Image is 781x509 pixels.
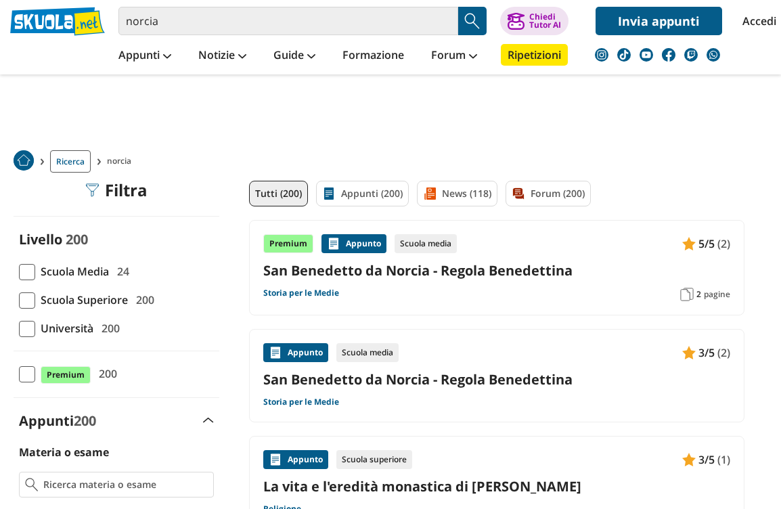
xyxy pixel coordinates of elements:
[327,237,340,250] img: Appunti contenuto
[19,445,109,460] label: Materia o esame
[322,187,336,200] img: Appunti filtro contenuto
[698,451,715,468] span: 3/5
[698,235,715,252] span: 5/5
[512,187,525,200] img: Forum filtro contenuto
[707,48,720,62] img: WhatsApp
[107,150,137,173] span: norcia
[698,344,715,361] span: 3/5
[249,181,308,206] a: Tutti (200)
[50,150,91,173] a: Ricerca
[86,181,148,200] div: Filtra
[717,344,730,361] span: (2)
[501,44,568,66] a: Ripetizioni
[263,477,730,495] a: La vita e l'eredità monastica di [PERSON_NAME]
[682,346,696,359] img: Appunti contenuto
[500,7,568,35] button: ChiediTutor AI
[717,451,730,468] span: (1)
[269,346,282,359] img: Appunti contenuto
[96,319,120,337] span: 200
[270,44,319,68] a: Guide
[35,263,109,280] span: Scuola Media
[321,234,386,253] div: Appunto
[19,412,96,430] label: Appunti
[395,234,457,253] div: Scuola media
[263,234,313,253] div: Premium
[66,230,88,248] span: 200
[680,288,694,301] img: Pagine
[263,450,328,469] div: Appunto
[617,48,631,62] img: tiktok
[35,319,93,337] span: Università
[19,230,62,248] label: Livello
[35,291,128,309] span: Scuola Superiore
[86,183,99,197] img: Filtra filtri mobile
[14,150,34,173] a: Home
[696,289,701,300] span: 2
[506,181,591,206] a: Forum (200)
[74,412,96,430] span: 200
[428,44,481,68] a: Forum
[423,187,437,200] img: News filtro contenuto
[263,370,730,389] a: San Benedetto da Norcia - Regola Benedettina
[682,453,696,466] img: Appunti contenuto
[742,7,771,35] a: Accedi
[336,343,399,362] div: Scuola media
[115,44,175,68] a: Appunti
[43,478,208,491] input: Ricerca materia o esame
[41,366,91,384] span: Premium
[529,13,561,29] div: Chiedi Tutor AI
[25,478,38,491] img: Ricerca materia o esame
[316,181,409,206] a: Appunti (200)
[704,289,730,300] span: pagine
[462,11,483,31] img: Cerca appunti, riassunti o versioni
[595,48,608,62] img: instagram
[336,450,412,469] div: Scuola superiore
[14,150,34,171] img: Home
[203,418,214,423] img: Apri e chiudi sezione
[269,453,282,466] img: Appunti contenuto
[112,263,129,280] span: 24
[118,7,458,35] input: Cerca appunti, riassunti o versioni
[263,397,339,407] a: Storia per le Medie
[684,48,698,62] img: twitch
[263,343,328,362] div: Appunto
[640,48,653,62] img: youtube
[339,44,407,68] a: Formazione
[195,44,250,68] a: Notizie
[458,7,487,35] button: Search Button
[93,365,117,382] span: 200
[662,48,675,62] img: facebook
[682,237,696,250] img: Appunti contenuto
[417,181,497,206] a: News (118)
[263,288,339,298] a: Storia per le Medie
[717,235,730,252] span: (2)
[131,291,154,309] span: 200
[596,7,722,35] a: Invia appunti
[263,261,730,280] a: San Benedetto da Norcia - Regola Benedettina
